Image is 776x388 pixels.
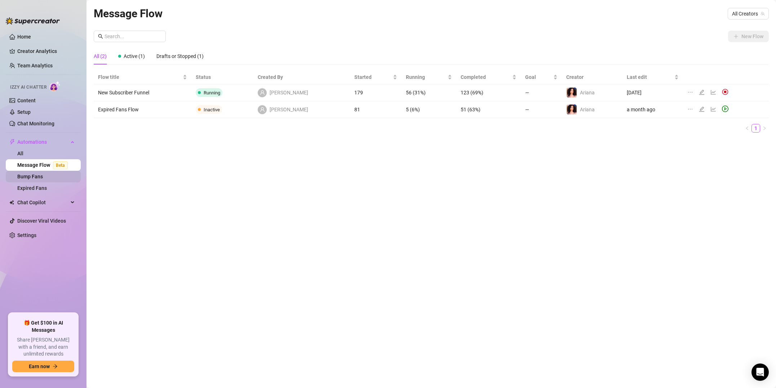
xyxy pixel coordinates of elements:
td: [DATE] [622,84,683,101]
div: Open Intercom Messenger [751,364,769,381]
th: Goal [521,70,562,84]
span: line-chart [710,106,716,112]
span: All Creators [732,8,764,19]
span: thunderbolt [9,139,15,145]
td: 81 [350,101,402,118]
a: Setup [17,109,31,115]
td: — [521,84,562,101]
a: Message FlowBeta [17,162,71,168]
td: 51 (63%) [456,101,521,118]
span: Chat Copilot [17,197,68,208]
td: 123 (69%) [456,84,521,101]
a: Bump Fans [17,174,43,179]
span: [PERSON_NAME] [270,106,308,113]
article: Message Flow [94,5,163,22]
span: edit [699,106,705,112]
a: Home [17,34,31,40]
span: [PERSON_NAME] [270,89,308,97]
span: Flow title [98,73,181,81]
th: Completed [456,70,521,84]
th: Last edit [622,70,683,84]
img: AI Chatter [49,81,61,92]
span: Last edit [627,73,673,81]
img: Chat Copilot [9,200,14,205]
span: Earn now [29,364,50,369]
span: Running [406,73,446,81]
td: — [521,101,562,118]
div: All (2) [94,52,107,60]
td: 56 (31%) [402,84,456,101]
a: Settings [17,232,36,238]
th: Status [191,70,254,84]
span: search [98,34,103,39]
th: Running [402,70,456,84]
li: 1 [751,124,760,133]
th: Flow title [94,70,191,84]
span: Started [354,73,391,81]
th: Started [350,70,402,84]
span: user [260,90,265,95]
li: Next Page [760,124,769,133]
span: Completed [461,73,511,81]
button: Earn nowarrow-right [12,361,74,372]
span: Ariana [580,107,595,112]
span: Share [PERSON_NAME] with a friend, and earn unlimited rewards [12,336,74,358]
span: Izzy AI Chatter [10,84,46,91]
span: Inactive [204,107,220,112]
a: Content [17,98,36,103]
span: Automations [17,136,68,148]
a: 1 [752,124,760,132]
td: 5 (6%) [402,101,456,118]
span: 🎁 Get $100 in AI Messages [12,320,74,334]
a: Team Analytics [17,63,53,68]
td: a month ago [622,101,683,118]
span: arrow-right [53,364,58,369]
span: user [260,107,265,112]
img: Ariana [567,104,577,115]
span: play-circle [722,106,728,112]
td: New Subscriber Funnel [94,84,191,101]
th: Created By [253,70,350,84]
img: logo-BBDzfeDw.svg [6,17,60,24]
a: Discover Viral Videos [17,218,66,224]
span: right [762,126,767,130]
a: Expired Fans [17,185,47,191]
span: team [761,12,765,16]
button: New Flow [728,31,769,42]
span: Goal [525,73,552,81]
td: Expired Fans Flow [94,101,191,118]
a: All [17,151,23,156]
div: Drafts or Stopped (1) [156,52,204,60]
span: Beta [53,161,68,169]
span: line-chart [710,89,716,95]
span: Running [204,90,220,95]
a: Creator Analytics [17,45,75,57]
span: left [745,126,749,130]
button: left [743,124,751,133]
input: Search... [105,32,161,40]
li: Previous Page [743,124,751,133]
button: right [760,124,769,133]
span: edit [699,89,705,95]
span: ellipsis [687,106,693,112]
img: svg%3e [722,89,728,95]
span: Active (1) [124,53,145,59]
span: Ariana [580,90,595,95]
th: Creator [562,70,622,84]
img: Ariana [567,88,577,98]
td: 179 [350,84,402,101]
a: Chat Monitoring [17,121,54,126]
span: ellipsis [687,89,693,95]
